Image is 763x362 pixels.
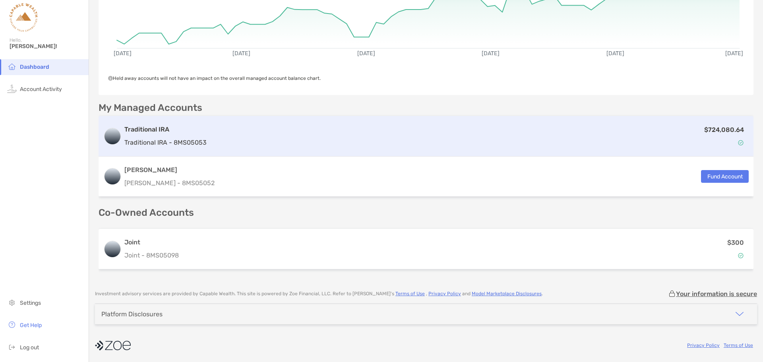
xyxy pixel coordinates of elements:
[7,62,17,71] img: household icon
[20,86,62,93] span: Account Activity
[738,253,744,258] img: Account Status icon
[20,300,41,306] span: Settings
[124,238,179,247] h3: Joint
[20,322,42,329] span: Get Help
[472,291,542,296] a: Model Marketplace Disclosures
[727,238,744,248] p: $300
[95,337,131,354] img: company logo
[701,170,749,183] button: Fund Account
[7,84,17,93] img: activity icon
[124,165,215,175] h3: [PERSON_NAME]
[10,3,38,32] img: Zoe Logo
[7,320,17,329] img: get-help icon
[101,310,163,318] div: Platform Disclosures
[724,343,753,348] a: Terms of Use
[20,64,49,70] span: Dashboard
[114,50,132,57] text: [DATE]
[606,50,624,57] text: [DATE]
[105,241,120,257] img: logo account
[124,250,179,260] p: Joint - 8MS05098
[735,309,744,319] img: icon arrow
[99,208,753,218] p: Co-Owned Accounts
[676,290,757,298] p: Your information is secure
[395,291,425,296] a: Terms of Use
[357,50,375,57] text: [DATE]
[108,75,321,81] span: Held away accounts will not have an impact on the overall managed account balance chart.
[10,43,84,50] span: [PERSON_NAME]!
[7,342,17,352] img: logout icon
[20,344,39,351] span: Log out
[687,343,720,348] a: Privacy Policy
[99,103,202,113] p: My Managed Accounts
[95,291,543,297] p: Investment advisory services are provided by Capable Wealth . This site is powered by Zoe Financi...
[7,298,17,307] img: settings icon
[124,125,207,134] h3: Traditional IRA
[482,50,500,57] text: [DATE]
[105,168,120,184] img: logo account
[232,50,250,57] text: [DATE]
[105,128,120,144] img: logo account
[738,140,744,145] img: Account Status icon
[704,125,744,135] p: $724,080.64
[725,50,743,57] text: [DATE]
[124,137,207,147] p: Traditional IRA - 8MS05053
[428,291,461,296] a: Privacy Policy
[124,178,215,188] p: [PERSON_NAME] - 8MS05052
